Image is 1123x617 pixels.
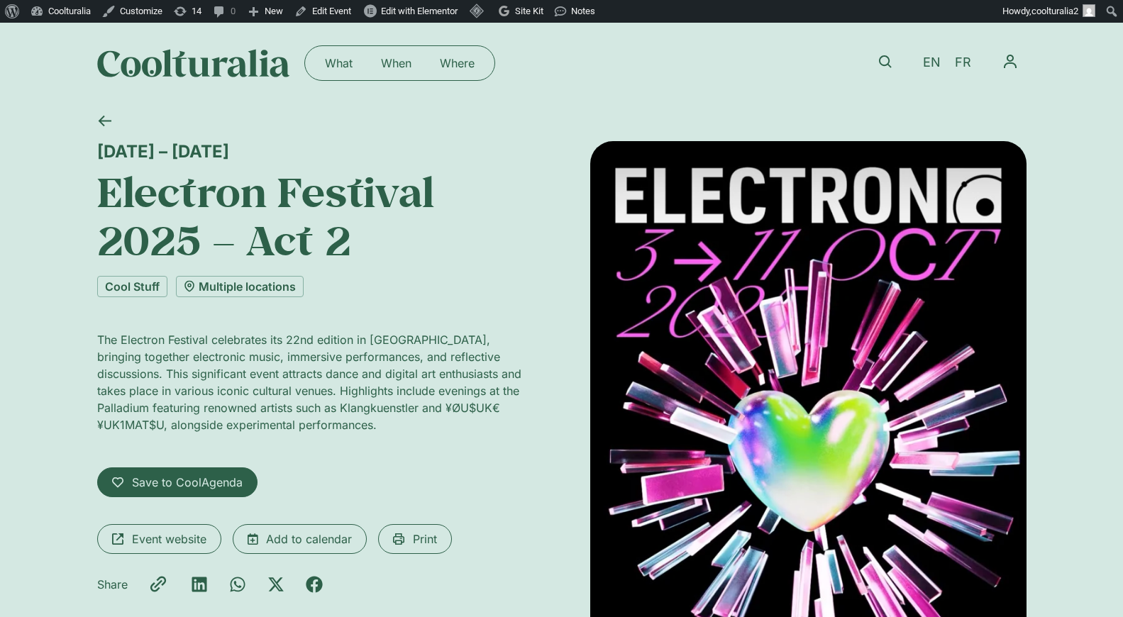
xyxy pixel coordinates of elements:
[267,576,284,593] div: Share on x-twitter
[916,52,948,73] a: EN
[994,45,1027,78] nav: Menu
[233,524,367,554] a: Add to calendar
[97,331,533,433] p: The Electron Festival celebrates its 22nd edition in [GEOGRAPHIC_DATA], bringing together electro...
[132,474,243,491] span: Save to CoolAgenda
[97,576,128,593] p: Share
[994,45,1027,78] button: Menu Toggle
[97,141,533,162] div: [DATE] – [DATE]
[426,52,489,74] a: Where
[413,530,437,547] span: Print
[97,167,533,265] h1: Electron Festival 2025 – Act 2
[191,576,208,593] div: Share on linkedin
[311,52,489,74] nav: Menu
[311,52,367,74] a: What
[97,276,167,297] a: Cool Stuff
[266,530,352,547] span: Add to calendar
[955,55,971,70] span: FR
[97,524,221,554] a: Event website
[948,52,978,73] a: FR
[367,52,426,74] a: When
[923,55,941,70] span: EN
[515,6,543,16] span: Site Kit
[97,467,258,497] a: Save to CoolAgenda
[1031,6,1078,16] span: coolturalia2
[381,6,458,16] span: Edit with Elementor
[132,530,206,547] span: Event website
[306,576,323,593] div: Share on facebook
[229,576,246,593] div: Share on whatsapp
[378,524,452,554] a: Print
